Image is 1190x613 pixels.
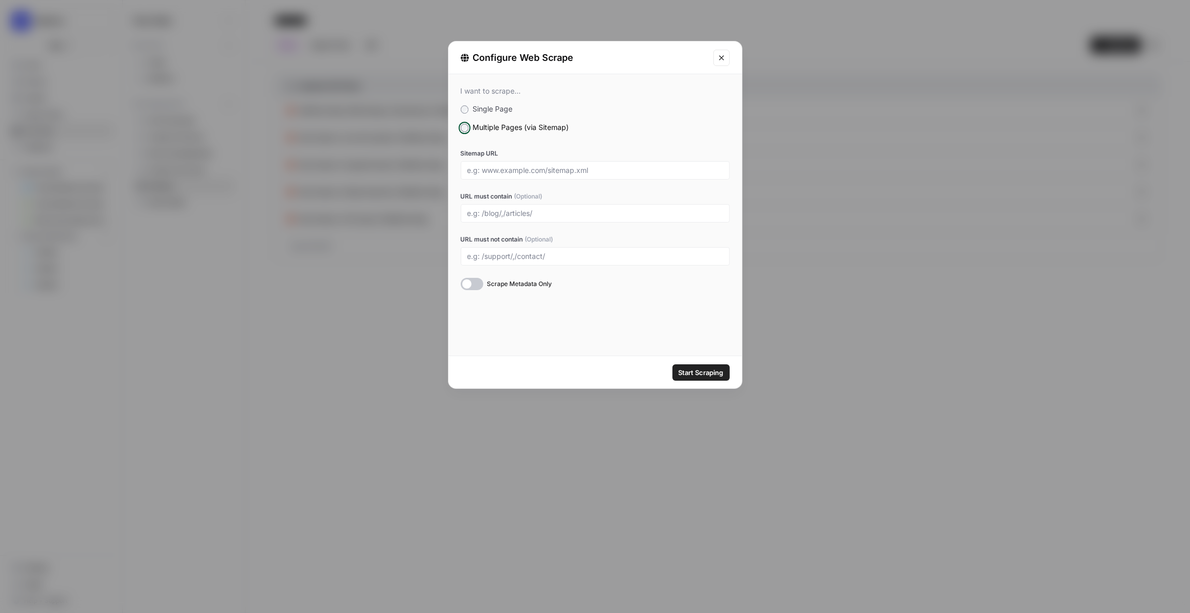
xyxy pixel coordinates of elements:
input: e.g: www.example.com/sitemap.xml [467,166,723,175]
button: Start Scraping [672,364,730,381]
span: (Optional) [525,235,553,244]
input: Multiple Pages (via Sitemap) [461,124,469,132]
span: Single Page [473,104,512,113]
span: Start Scraping [679,367,724,378]
input: e.g: /blog/,/articles/ [467,209,723,218]
input: Single Page [461,105,469,114]
label: Sitemap URL [461,149,730,158]
div: I want to scrape... [461,86,730,96]
span: (Optional) [514,192,543,201]
span: Scrape Metadata Only [487,279,552,289]
label: URL must contain [461,192,730,201]
label: URL must not contain [461,235,730,244]
input: e.g: /support/,/contact/ [467,252,723,261]
span: Multiple Pages (via Sitemap) [473,123,569,132]
div: Configure Web Scrape [461,51,707,65]
button: Close modal [713,50,730,66]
